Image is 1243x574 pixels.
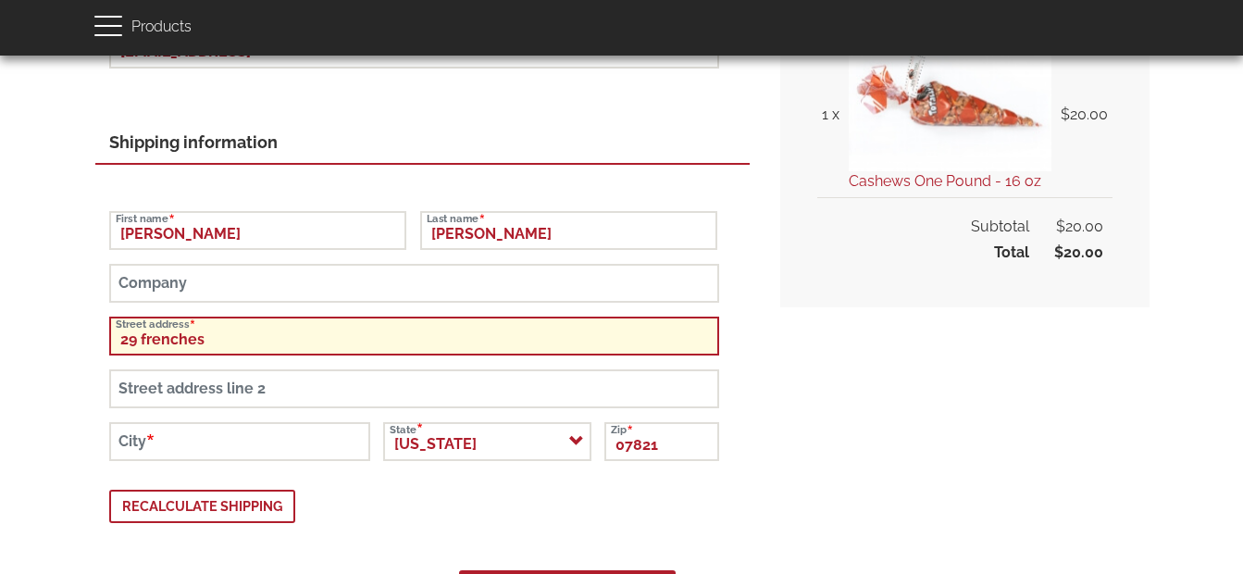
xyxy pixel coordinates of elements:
[131,14,192,41] span: Products
[849,172,1041,190] a: Cashews One Pound - 16 oz
[109,211,407,250] input: First name
[109,264,719,303] input: Company
[1029,217,1103,238] span: $20.00
[109,422,370,461] input: City
[971,217,1029,238] span: Subtotal
[994,243,1029,264] span: Total
[109,490,295,523] button: Recalculate shipping
[109,131,736,155] div: Shipping information
[849,38,1051,171] img: 1 pound of freshly roasted cinnamon glazed cashews in a totally nutz poly bag
[817,33,844,198] td: 1 x
[420,211,718,250] input: Last name
[109,317,719,356] input: Street address
[1056,33,1112,198] td: $20.00
[1029,243,1103,264] span: $20.00
[604,422,719,461] input: Zip
[109,369,719,408] input: Street address line 2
